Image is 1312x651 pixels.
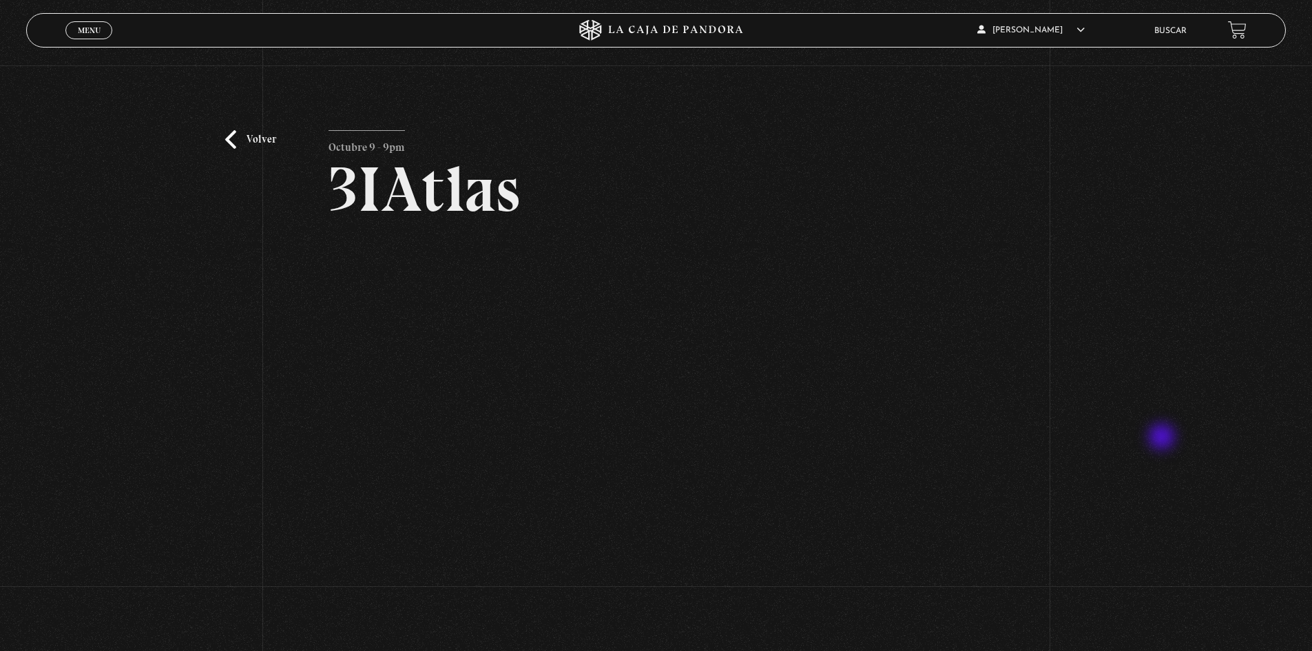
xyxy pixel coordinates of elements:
a: Volver [225,130,276,149]
span: Menu [78,26,101,34]
iframe: Dailymotion video player – 3IATLAS [329,242,983,610]
h2: 3IAtlas [329,158,983,221]
a: Buscar [1154,27,1187,35]
span: [PERSON_NAME] [977,26,1085,34]
p: Octubre 9 - 9pm [329,130,405,158]
a: View your shopping cart [1228,21,1247,39]
span: Cerrar [73,38,105,48]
